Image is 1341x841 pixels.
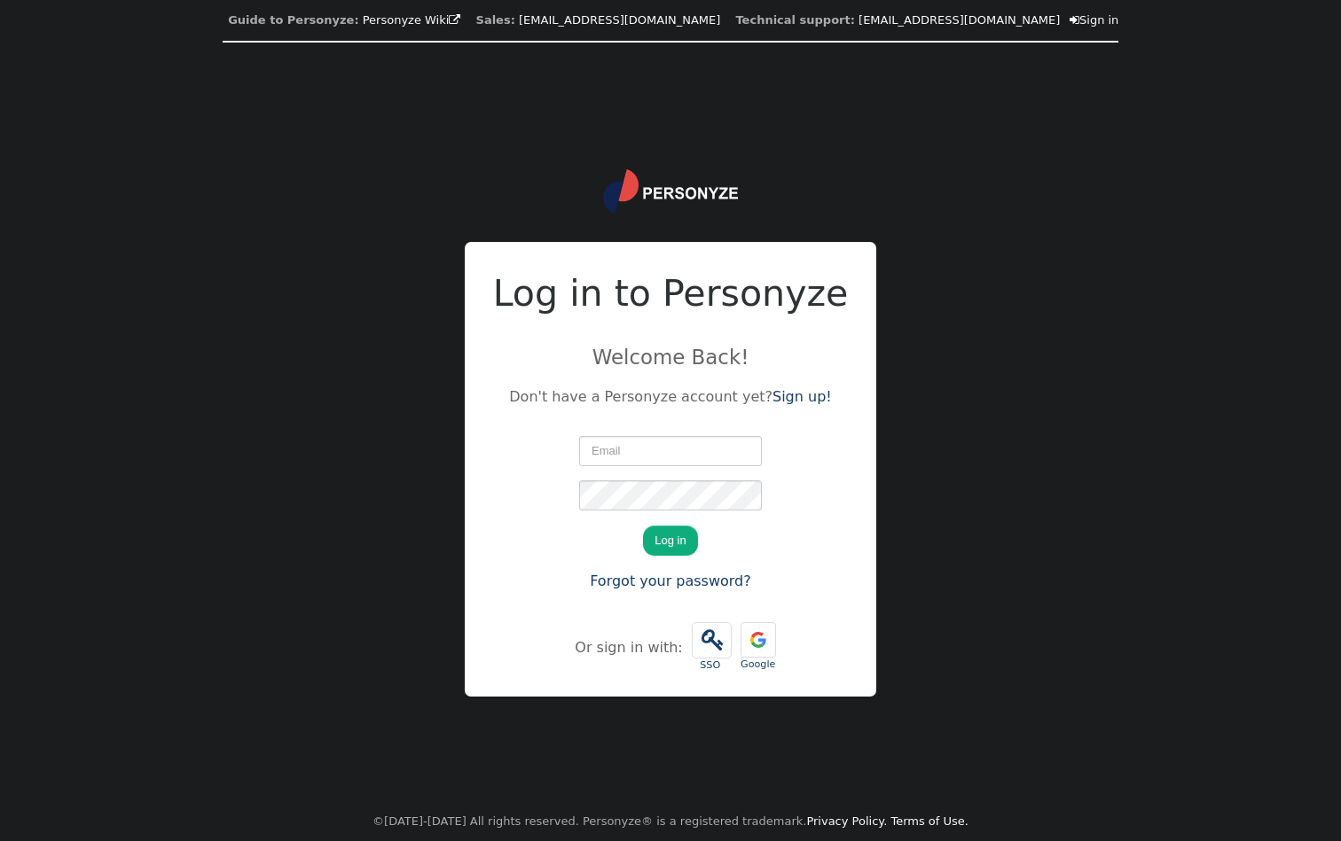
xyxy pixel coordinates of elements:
[493,267,849,322] h2: Log in to Personyze
[741,658,776,673] div: Google
[806,814,887,828] a: Privacy Policy.
[890,814,968,828] a: Terms of Use.
[476,13,515,27] b: Sales:
[687,613,736,682] a:  SSO
[228,13,358,27] b: Guide to Personyze:
[363,13,461,27] a: Personyze Wiki
[643,526,697,556] button: Log in
[1070,14,1079,26] span: 
[772,388,832,405] a: Sign up!
[859,13,1060,27] a: [EMAIL_ADDRESS][DOMAIN_NAME]
[493,342,849,372] p: Welcome Back!
[603,169,738,214] img: logo.svg
[493,386,849,408] p: Don't have a Personyze account yet?
[735,13,854,27] b: Technical support:
[693,623,731,658] span: 
[692,658,729,674] div: SSO
[590,572,751,589] a: Forgot your password?
[736,613,780,681] a: Google
[1070,13,1118,27] a: Sign in
[579,436,762,466] input: Email
[575,637,686,658] div: Or sign in with:
[449,14,460,26] span: 
[519,13,720,27] a: [EMAIL_ADDRESS][DOMAIN_NAME]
